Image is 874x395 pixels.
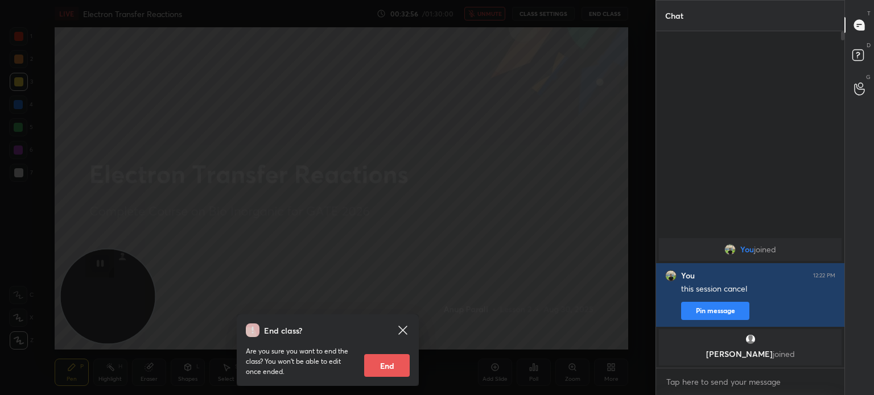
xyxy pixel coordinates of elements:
[867,41,871,49] p: D
[867,9,871,18] p: T
[246,346,355,377] p: Are you sure you want to end the class? You won’t be able to edit once ended.
[264,325,302,336] h4: End class?
[813,272,835,279] div: 12:22 PM
[666,350,835,359] p: [PERSON_NAME]
[740,245,754,254] span: You
[681,284,835,295] div: this session cancel
[745,334,756,345] img: default.png
[665,270,677,281] img: 2782fdca8abe4be7a832ca4e3fcd32a4.jpg
[681,302,749,320] button: Pin message
[681,271,695,281] h6: You
[364,354,410,377] button: End
[754,245,776,254] span: joined
[724,244,736,255] img: 2782fdca8abe4be7a832ca4e3fcd32a4.jpg
[656,1,692,31] p: Chat
[866,73,871,81] p: G
[656,236,844,368] div: grid
[773,348,795,359] span: joined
